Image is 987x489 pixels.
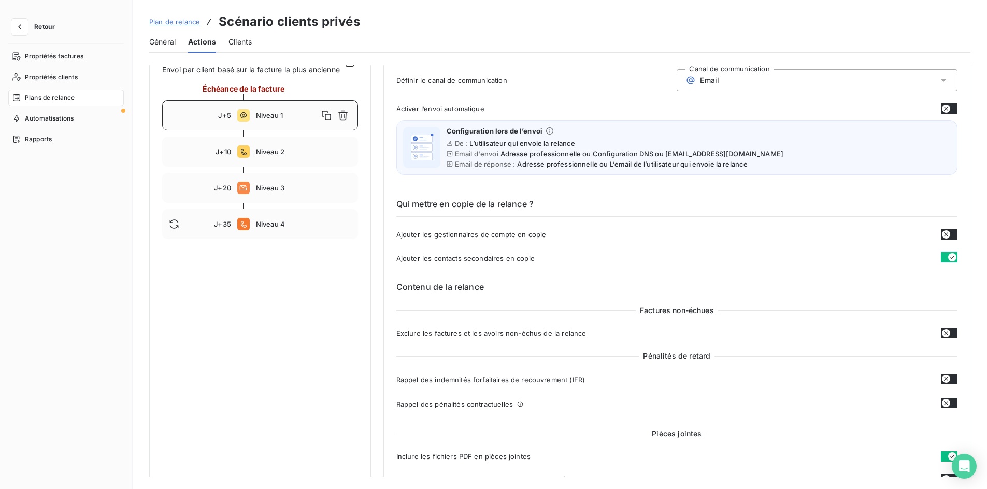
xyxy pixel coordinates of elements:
span: Activer l’envoi automatique [396,105,484,113]
span: Plans de relance [25,93,75,102]
span: Email d'envoi [455,150,498,158]
span: Automatisations [25,114,74,123]
span: Définir le canal de communication [396,76,677,84]
span: Envoi par client basé sur la facture la plus ancienne [162,64,341,75]
span: L’utilisateur qui envoie la relance [469,139,575,147]
span: Échéance de la facture [203,83,284,94]
a: Propriétés clients [8,69,124,85]
span: J+20 [214,184,231,192]
span: Retour [34,24,55,30]
img: illustration helper email [405,131,438,164]
span: Propriétés clients [25,72,78,82]
span: Propriétés factures [25,52,83,61]
span: De : [455,139,468,147]
a: Propriétés factures [8,48,124,65]
span: Clients [228,37,252,47]
span: Adresse professionnelle ou Configuration DNS ou [EMAIL_ADDRESS][DOMAIN_NAME] [500,150,783,158]
span: J+10 [216,147,231,156]
span: Niveau 1 [256,111,318,120]
h3: Scénario clients privés [219,12,360,31]
span: Exclure les factures et les avoirs non-échus de la relance [396,329,587,337]
span: Rapports [25,135,52,144]
span: Niveau 4 [256,220,351,228]
button: Retour [8,19,63,35]
a: Automatisations [8,110,124,127]
span: J+35 [214,220,231,228]
div: Open Intercom Messenger [952,454,977,479]
span: Adresse professionnelle ou L’email de l’utilisateur qui envoie la relance [517,160,748,168]
span: Inclure les documents associés en pièces jointes [396,475,558,483]
span: Inclure les fichiers PDF en pièces jointes [396,452,531,461]
span: Niveau 3 [256,184,351,192]
a: Plans de relance [8,90,124,106]
h6: Qui mettre en copie de la relance ? [396,198,957,217]
span: Ajouter les contacts secondaires en copie [396,254,535,262]
span: Ajouter les gestionnaires de compte en copie [396,230,547,239]
span: Plan de relance [149,18,200,26]
span: J+5 [218,111,231,120]
a: Plan de relance [149,17,200,27]
span: Pièces jointes [648,428,706,439]
span: Actions [188,37,216,47]
h6: Contenu de la relance [396,280,957,293]
a: Rapports [8,131,124,147]
span: Rappel des indemnités forfaitaires de recouvrement (IFR) [396,376,585,384]
span: Général [149,37,176,47]
span: Configuration lors de l’envoi [447,127,542,135]
span: Email de réponse : [455,160,516,168]
span: Factures non-échues [636,305,718,316]
span: Pénalités de retard [639,351,714,361]
span: Email [700,76,719,84]
span: Niveau 2 [256,147,351,156]
span: Rappel des pénalités contractuelles [396,400,513,408]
